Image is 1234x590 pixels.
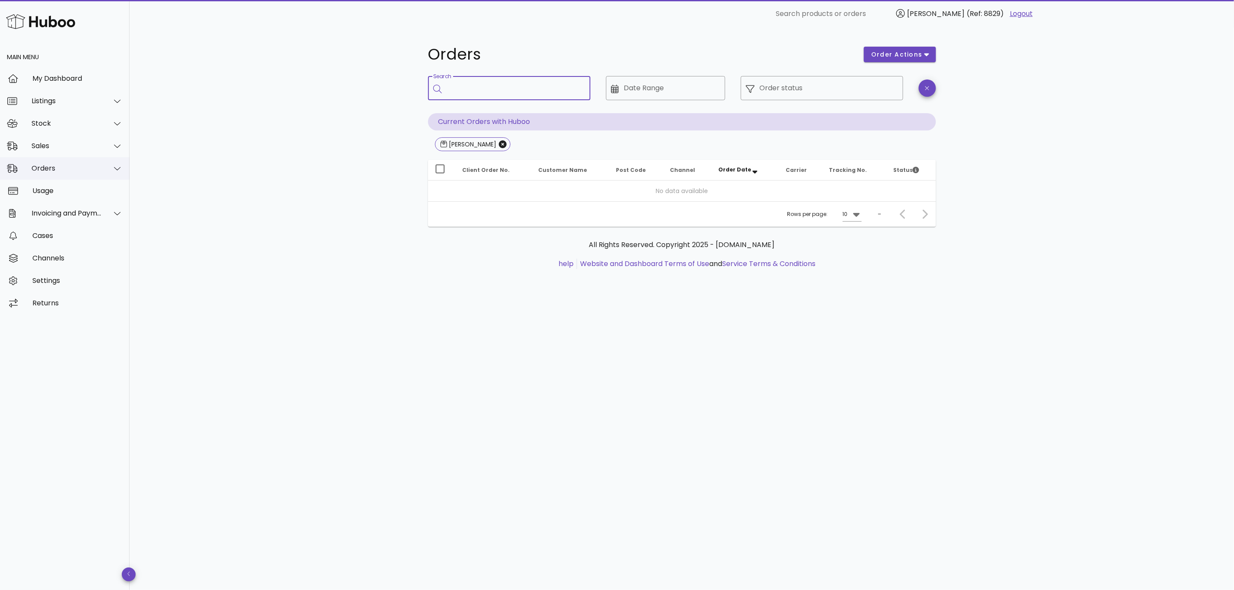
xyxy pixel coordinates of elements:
[1010,9,1033,19] a: Logout
[577,259,815,269] li: and
[558,259,574,269] a: help
[580,259,709,269] a: Website and Dashboard Terms of Use
[32,142,102,150] div: Sales
[32,187,123,195] div: Usage
[435,240,929,250] p: All Rights Reserved. Copyright 2025 - [DOMAIN_NAME]
[499,140,507,148] button: Close
[32,209,102,217] div: Invoicing and Payments
[967,9,1004,19] span: (Ref: 8829)
[32,164,102,172] div: Orders
[609,160,663,181] th: Post Code
[878,210,882,218] div: –
[893,166,919,174] span: Status
[32,299,123,307] div: Returns
[428,113,936,130] p: Current Orders with Huboo
[32,276,123,285] div: Settings
[787,202,862,227] div: Rows per page:
[539,166,587,174] span: Customer Name
[786,166,807,174] span: Carrier
[829,166,867,174] span: Tracking No.
[871,50,923,59] span: order actions
[32,119,102,127] div: Stock
[711,160,779,181] th: Order Date: Sorted descending. Activate to remove sorting.
[843,207,862,221] div: 10Rows per page:
[864,47,936,62] button: order actions
[428,47,854,62] h1: Orders
[822,160,887,181] th: Tracking No.
[32,97,102,105] div: Listings
[463,166,510,174] span: Client Order No.
[843,210,848,218] div: 10
[779,160,822,181] th: Carrier
[428,181,936,201] td: No data available
[886,160,936,181] th: Status
[447,140,496,149] div: [PERSON_NAME]
[32,232,123,240] div: Cases
[433,73,451,80] label: Search
[718,166,751,173] span: Order Date
[663,160,711,181] th: Channel
[456,160,532,181] th: Client Order No.
[722,259,815,269] a: Service Terms & Conditions
[907,9,964,19] span: [PERSON_NAME]
[616,166,646,174] span: Post Code
[32,74,123,82] div: My Dashboard
[6,12,75,31] img: Huboo Logo
[670,166,695,174] span: Channel
[32,254,123,262] div: Channels
[532,160,609,181] th: Customer Name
